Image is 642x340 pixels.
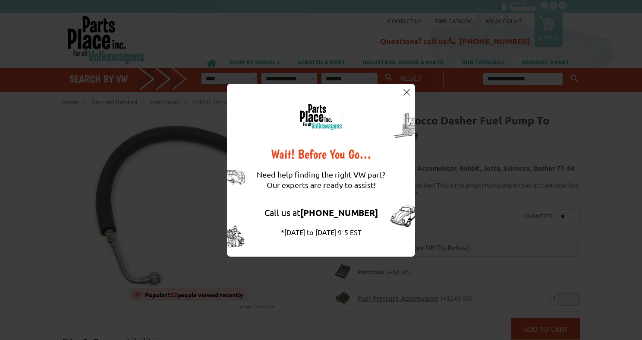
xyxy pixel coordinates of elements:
div: Need help finding the right VW part? Our experts are ready to assist! [257,161,385,199]
img: logo [299,103,343,130]
img: close [403,89,410,95]
div: Wait! Before You Go… [257,148,385,161]
div: *[DATE] to [DATE] 9-5 EST [257,227,385,237]
strong: [PHONE_NUMBER] [300,207,378,218]
a: Call us at[PHONE_NUMBER] [264,207,378,218]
